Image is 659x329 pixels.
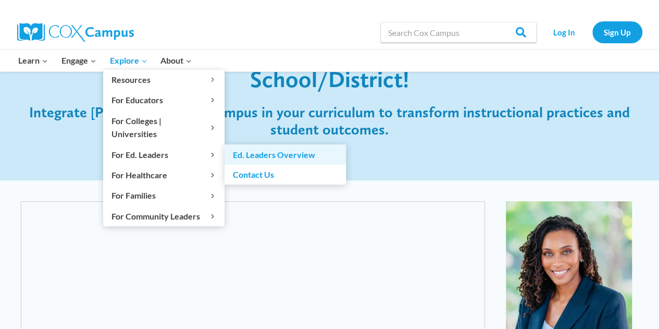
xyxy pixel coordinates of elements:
[154,50,198,71] button: Child menu of About
[103,186,225,205] button: Child menu of For Families
[103,90,225,110] button: Child menu of For Educators
[83,38,577,93] span: Bring Deep Reading & Structured Literacy to Your School/District!
[592,21,642,43] a: Sign Up
[12,50,198,71] nav: Primary Navigation
[103,70,225,90] button: Child menu of Resources
[29,103,630,139] span: Integrate [PERSON_NAME] Campus in your curriculum to transform instructional practices and studen...
[103,165,225,185] button: Child menu of For Healthcare
[103,144,225,164] button: Child menu of For Ed. Leaders
[103,111,225,144] button: Child menu of For Colleges | Universities
[380,22,537,43] input: Search Cox Campus
[542,21,642,43] nav: Secondary Navigation
[225,165,346,185] a: Contact Us
[225,144,346,164] a: Ed. Leaders Overview
[12,50,55,71] button: Child menu of Learn
[542,21,587,43] a: Log In
[55,50,103,71] button: Child menu of Engage
[17,23,134,42] img: Cox Campus
[103,50,154,71] button: Child menu of Explore
[103,206,225,226] button: Child menu of For Community Leaders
